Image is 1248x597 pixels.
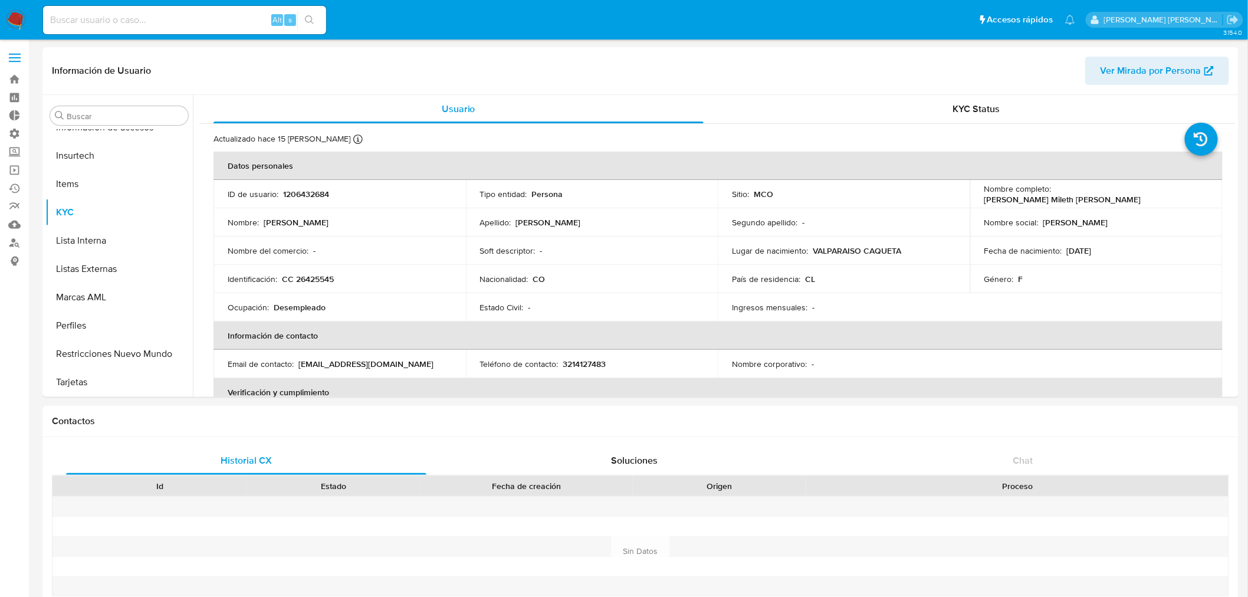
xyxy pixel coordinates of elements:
[812,359,814,369] p: -
[732,217,797,228] p: Segundo apellido :
[264,217,329,228] p: [PERSON_NAME]
[228,359,294,369] p: Email de contacto :
[815,480,1220,492] div: Proceso
[45,227,193,255] button: Lista Interna
[81,480,238,492] div: Id
[214,378,1223,406] th: Verificación y cumplimiento
[43,12,326,28] input: Buscar usuario o caso...
[228,217,259,228] p: Nombre :
[45,255,193,283] button: Listas Externas
[1085,57,1229,85] button: Ver Mirada por Persona
[45,368,193,396] button: Tarjetas
[1013,454,1033,467] span: Chat
[612,454,658,467] span: Soluciones
[480,274,528,284] p: Nacionalidad :
[641,480,798,492] div: Origen
[214,322,1223,350] th: Información de contacto
[45,340,193,368] button: Restricciones Nuevo Mundo
[45,170,193,198] button: Items
[1104,14,1223,25] p: mercedes.medrano@mercadolibre.com
[533,274,546,284] p: CO
[45,311,193,340] button: Perfiles
[480,359,559,369] p: Teléfono de contacto :
[516,217,581,228] p: [PERSON_NAME]
[984,245,1062,256] p: Fecha de nacimiento :
[953,102,1000,116] span: KYC Status
[732,359,807,369] p: Nombre corporativo :
[480,189,527,199] p: Tipo entidad :
[984,183,1052,194] p: Nombre completo :
[732,245,808,256] p: Lugar de nacimiento :
[812,302,815,313] p: -
[532,189,563,199] p: Persona
[984,274,1014,284] p: Género :
[987,14,1053,26] span: Accesos rápidos
[274,302,326,313] p: Desempleado
[428,480,625,492] div: Fecha de creación
[228,189,278,199] p: ID de usuario :
[221,454,272,467] span: Historial CX
[984,217,1039,228] p: Nombre social :
[255,480,412,492] div: Estado
[480,245,536,256] p: Soft descriptor :
[732,302,807,313] p: Ingresos mensuales :
[1227,14,1239,26] a: Salir
[228,302,269,313] p: Ocupación :
[228,274,277,284] p: Identificación :
[805,274,815,284] p: CL
[540,245,543,256] p: -
[52,65,151,77] h1: Información de Usuario
[45,142,193,170] button: Insurtech
[214,133,350,145] p: Actualizado hace 15 [PERSON_NAME]
[297,12,321,28] button: search-icon
[1019,274,1023,284] p: F
[984,194,1141,205] p: [PERSON_NAME] Mileth [PERSON_NAME]
[1067,245,1092,256] p: [DATE]
[55,111,64,120] button: Buscar
[45,283,193,311] button: Marcas AML
[732,274,800,284] p: País de residencia :
[214,152,1223,180] th: Datos personales
[442,102,475,116] span: Usuario
[272,14,282,25] span: Alt
[288,14,292,25] span: s
[45,198,193,227] button: KYC
[732,189,749,199] p: Sitio :
[1043,217,1108,228] p: [PERSON_NAME]
[67,111,183,122] input: Buscar
[802,217,804,228] p: -
[528,302,531,313] p: -
[563,359,606,369] p: 3214127483
[1065,15,1075,25] a: Notificaciones
[298,359,433,369] p: [EMAIL_ADDRESS][DOMAIN_NAME]
[283,189,329,199] p: 1206432684
[754,189,773,199] p: MCO
[52,415,1229,427] h1: Contactos
[813,245,901,256] p: VALPARAISO CAQUETA
[228,245,308,256] p: Nombre del comercio :
[313,245,316,256] p: -
[282,274,334,284] p: CC 26425545
[1101,57,1201,85] span: Ver Mirada por Persona
[480,217,511,228] p: Apellido :
[480,302,524,313] p: Estado Civil :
